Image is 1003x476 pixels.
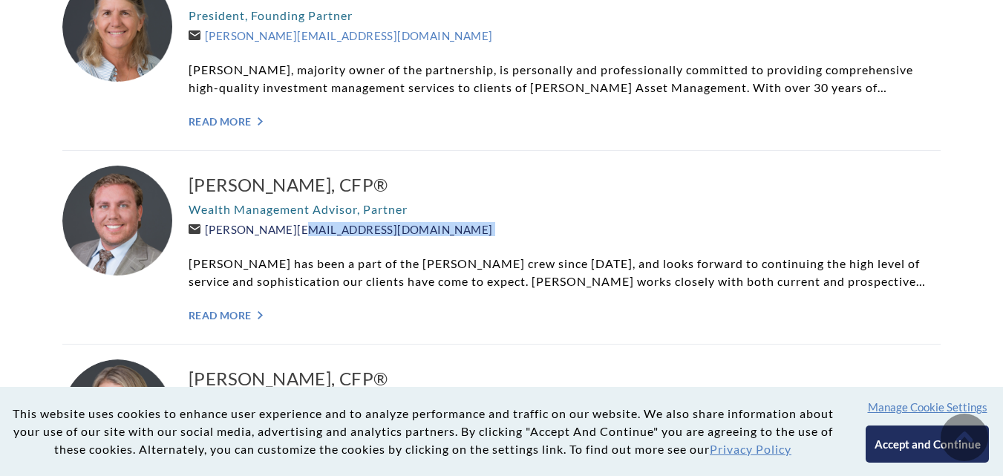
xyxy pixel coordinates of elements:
p: Wealth Management Advisor, Partner [189,200,941,218]
a: [PERSON_NAME], CFP® [189,367,941,391]
p: [PERSON_NAME], majority owner of the partnership, is personally and professionally committed to p... [189,61,941,97]
a: [PERSON_NAME], CFP® [189,173,941,197]
p: [PERSON_NAME] has been a part of the [PERSON_NAME] crew since [DATE], and looks forward to contin... [189,255,941,290]
button: Manage Cookie Settings [868,400,987,414]
a: [PERSON_NAME][EMAIL_ADDRESS][DOMAIN_NAME] [189,29,492,42]
a: Read More "> [189,309,941,322]
a: Privacy Policy [710,442,791,456]
button: Accept and Continue [866,426,988,463]
p: This website uses cookies to enhance user experience and to analyze performance and traffic on ou... [12,405,834,458]
a: Read More "> [189,115,941,128]
a: [PERSON_NAME][EMAIL_ADDRESS][DOMAIN_NAME] [189,223,492,236]
p: President, Founding Partner [189,7,941,25]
